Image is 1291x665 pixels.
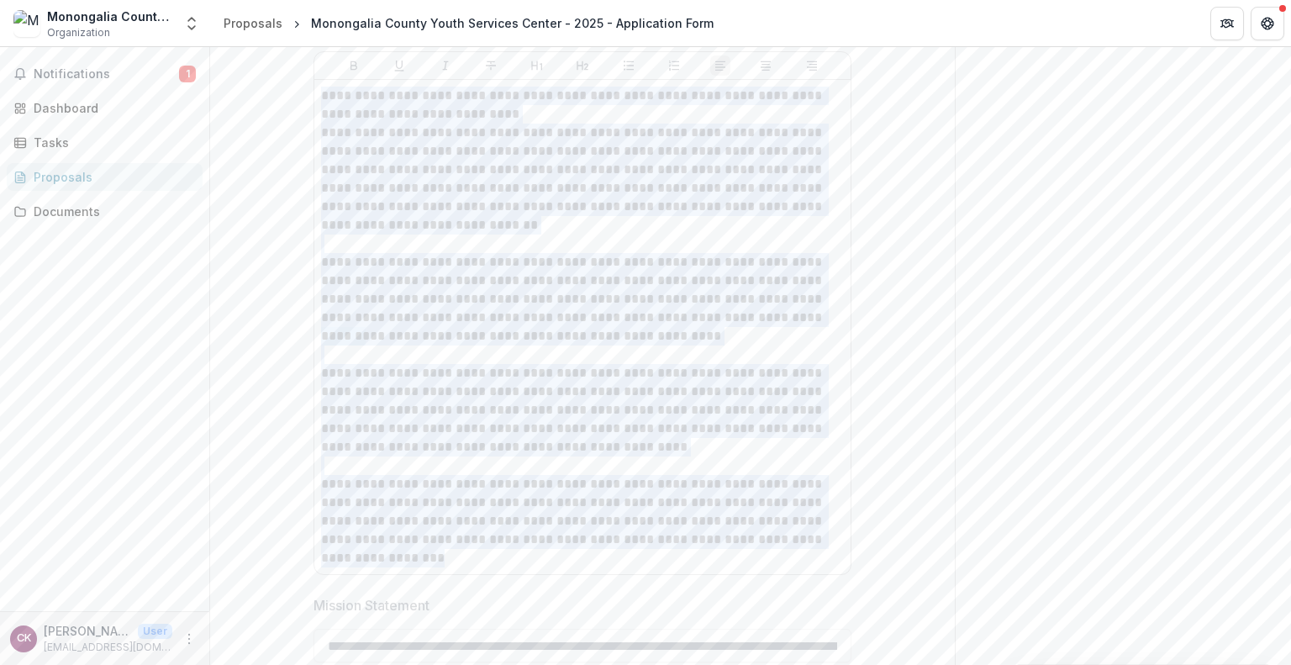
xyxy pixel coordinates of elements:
span: Organization [47,25,110,40]
div: Proposals [34,168,189,186]
div: Tasks [34,134,189,151]
button: Partners [1210,7,1244,40]
button: Open entity switcher [180,7,203,40]
a: Proposals [7,163,203,191]
button: Bullet List [619,55,639,76]
p: Mission Statement [314,595,429,615]
button: Heading 1 [527,55,547,76]
span: 1 [179,66,196,82]
button: Notifications1 [7,61,203,87]
button: Align Right [802,55,822,76]
a: Documents [7,198,203,225]
div: Dashboard [34,99,189,117]
button: Align Center [756,55,776,76]
button: Get Help [1251,7,1284,40]
button: Italicize [435,55,456,76]
nav: breadcrumb [217,11,720,35]
div: Monongalia County Youth Services Center [47,8,173,25]
a: Proposals [217,11,289,35]
button: Strike [481,55,501,76]
div: Documents [34,203,189,220]
button: Ordered List [664,55,684,76]
p: [EMAIL_ADDRESS][DOMAIN_NAME] [44,640,172,655]
div: Crissi Kolb [17,633,31,644]
button: Bold [344,55,364,76]
p: User [138,624,172,639]
span: Notifications [34,67,179,82]
div: Proposals [224,14,282,32]
div: Monongalia County Youth Services Center - 2025 - Application Form [311,14,714,32]
button: More [179,629,199,649]
a: Tasks [7,129,203,156]
button: Underline [389,55,409,76]
img: Monongalia County Youth Services Center [13,10,40,37]
a: Dashboard [7,94,203,122]
button: Align Left [710,55,730,76]
button: Heading 2 [572,55,593,76]
p: [PERSON_NAME] [44,622,131,640]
